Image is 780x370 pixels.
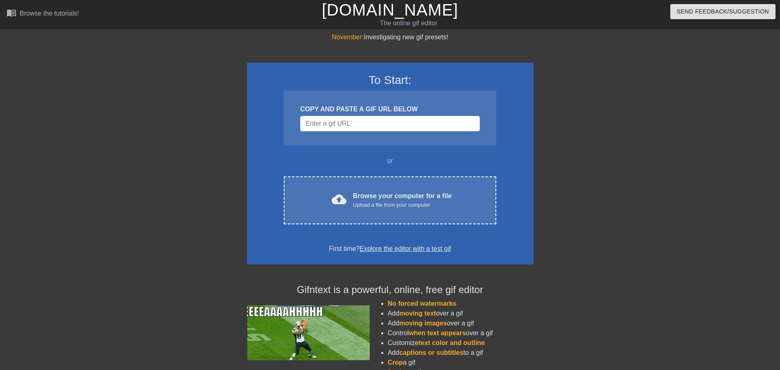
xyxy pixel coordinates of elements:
[353,191,452,209] div: Browse your computer for a file
[264,18,553,28] div: The online gif editor
[388,348,534,358] li: Add to a gif
[353,201,452,209] div: Upload a file from your computer
[247,32,534,42] div: Investigating new gif presets!
[7,8,16,18] span: menu_book
[399,320,447,327] span: moving images
[399,349,463,356] span: captions or subtitles
[388,318,534,328] li: Add over a gif
[268,156,512,166] div: or
[670,4,775,19] button: Send Feedback/Suggestion
[388,359,403,366] span: Crop
[332,192,346,207] span: cloud_upload
[388,300,457,307] span: No forced watermarks
[388,328,534,338] li: Control over a gif
[332,34,364,41] span: November:
[7,8,79,20] a: Browse the tutorials!
[258,73,523,87] h3: To Start:
[388,309,534,318] li: Add over a gif
[409,329,466,336] span: when text appears
[258,244,523,254] div: First time?
[247,305,370,360] img: football_small.gif
[418,339,485,346] span: text color and outline
[300,116,479,131] input: Username
[388,358,534,368] li: a gif
[300,104,479,114] div: COPY AND PASTE A GIF URL BELOW
[359,245,451,252] a: Explore the editor with a test gif
[677,7,769,17] span: Send Feedback/Suggestion
[322,1,458,19] a: [DOMAIN_NAME]
[399,310,436,317] span: moving text
[388,338,534,348] li: Customize
[20,10,79,17] div: Browse the tutorials!
[247,284,534,296] h4: Gifntext is a powerful, online, free gif editor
